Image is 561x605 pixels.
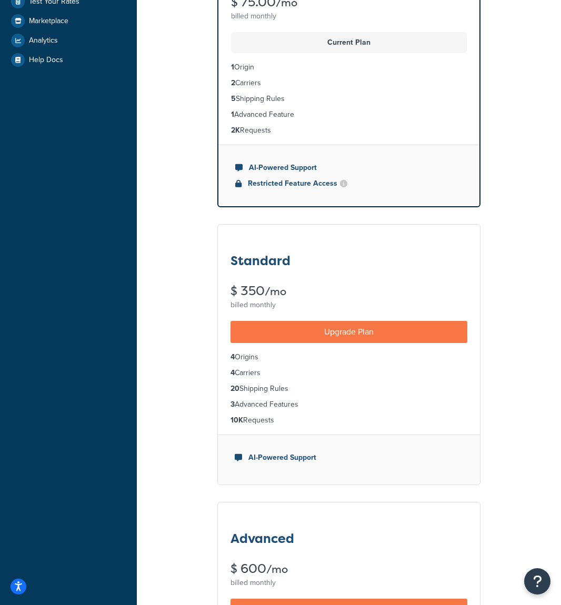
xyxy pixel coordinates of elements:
[8,51,129,69] a: Help Docs
[231,532,294,546] h3: Advanced
[231,399,467,410] li: Advanced Features
[231,298,467,312] div: billed monthly
[8,31,129,50] a: Analytics
[231,93,467,105] li: Shipping Rules
[231,367,235,378] strong: 4
[231,285,467,298] div: $ 350
[231,383,239,394] strong: 20
[231,415,467,426] li: Requests
[231,399,235,410] strong: 3
[231,77,467,89] li: Carriers
[231,351,467,363] li: Origins
[231,351,235,362] strong: 4
[29,36,58,45] span: Analytics
[231,93,236,104] strong: 5
[231,383,467,395] li: Shipping Rules
[265,284,286,299] small: /mo
[231,562,467,576] div: $ 600
[231,576,467,590] div: billed monthly
[29,56,63,65] span: Help Docs
[231,254,290,268] h3: Standard
[8,12,129,31] a: Marketplace
[231,321,467,342] a: Upgrade Plan
[235,162,463,174] li: AI-Powered Support
[231,125,240,136] strong: 2K
[231,62,234,73] strong: 1
[231,77,235,88] strong: 2
[231,109,467,120] li: Advanced Feature
[29,17,68,26] span: Marketplace
[231,9,467,24] div: billed monthly
[237,35,460,50] p: Current Plan
[235,178,463,189] li: Restricted Feature Access
[235,452,463,463] li: AI-Powered Support
[231,109,234,120] strong: 1
[231,62,467,73] li: Origin
[231,125,467,136] li: Requests
[266,562,288,577] small: /mo
[524,568,550,594] button: Open Resource Center
[231,367,467,379] li: Carriers
[231,415,243,426] strong: 10K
